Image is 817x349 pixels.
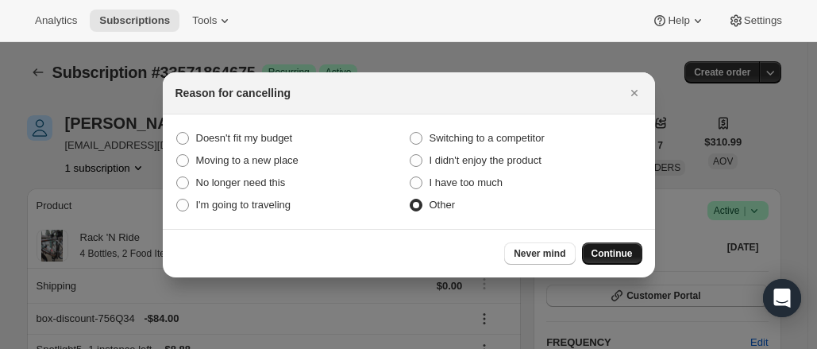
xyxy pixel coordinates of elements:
span: Settings [744,14,782,27]
button: Subscriptions [90,10,179,32]
button: Settings [719,10,792,32]
h2: Reason for cancelling [175,85,291,101]
span: Help [668,14,689,27]
span: Tools [192,14,217,27]
span: Other [430,199,456,211]
span: Subscriptions [99,14,170,27]
div: Open Intercom Messenger [763,279,801,317]
span: I have too much [430,176,503,188]
span: Switching to a competitor [430,132,545,144]
span: Doesn't fit my budget [196,132,293,144]
button: Never mind [504,242,575,265]
button: Help [642,10,715,32]
button: Continue [582,242,642,265]
span: I didn't enjoy the product [430,154,541,166]
span: I'm going to traveling [196,199,291,211]
button: Close [623,82,646,104]
button: Analytics [25,10,87,32]
span: No longer need this [196,176,286,188]
button: Tools [183,10,242,32]
span: Never mind [514,247,565,260]
span: Analytics [35,14,77,27]
span: Moving to a new place [196,154,299,166]
span: Continue [592,247,633,260]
